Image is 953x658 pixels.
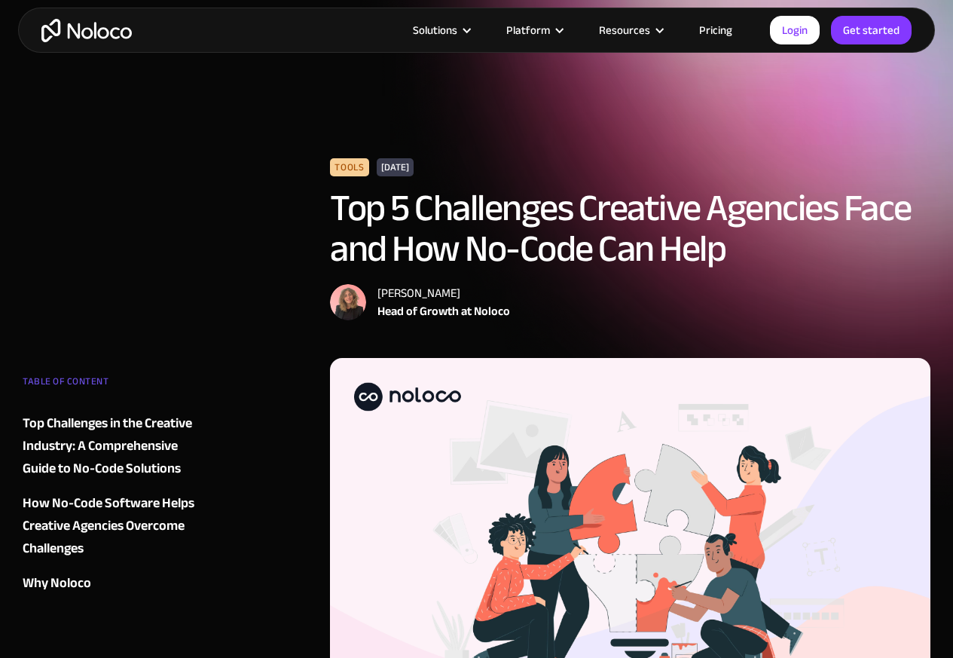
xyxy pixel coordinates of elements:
a: Get started [831,16,912,44]
div: Resources [599,20,650,40]
div: Why Noloco [23,572,91,595]
a: Top Challenges in the Creative Industry: A Comprehensive Guide to No-Code Solutions [23,412,202,480]
div: [DATE] [377,158,414,176]
a: Login [770,16,820,44]
div: Solutions [394,20,487,40]
a: Why Noloco [23,572,202,595]
a: How No-Code Software Helps Creative Agencies Overcome Challenges [23,492,202,560]
div: Platform [506,20,550,40]
div: Tools [330,158,368,176]
h1: Top 5 Challenges Creative Agencies Face and How No-Code Can Help [330,188,930,269]
div: [PERSON_NAME] [377,284,510,302]
a: home [41,19,132,42]
div: TABLE OF CONTENT [23,370,202,400]
div: Resources [580,20,680,40]
a: Pricing [680,20,751,40]
div: Head of Growth at Noloco [377,302,510,320]
div: Solutions [413,20,457,40]
div: Platform [487,20,580,40]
